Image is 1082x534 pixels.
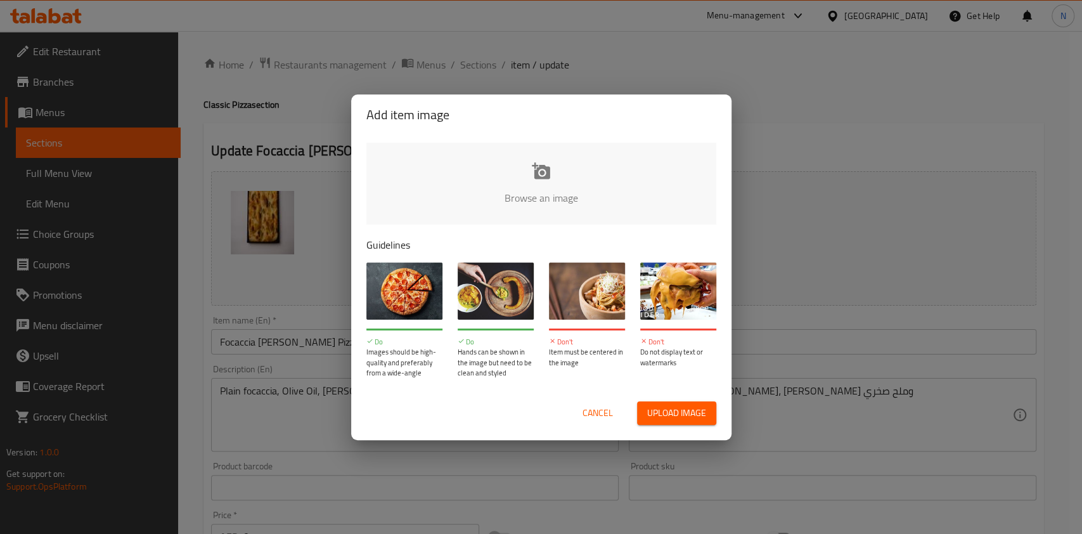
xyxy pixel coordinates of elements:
p: Hands can be shown in the image but need to be clean and styled [458,347,534,379]
p: Do not display text or watermarks [640,347,716,368]
span: Cancel [583,405,613,421]
p: Don't [640,337,716,348]
img: guide-img-4@3x.jpg [640,263,716,320]
h2: Add item image [366,105,716,125]
p: Item must be centered in the image [549,347,625,368]
img: guide-img-1@3x.jpg [366,263,442,320]
button: Cancel [577,401,618,425]
img: guide-img-2@3x.jpg [458,263,534,320]
span: Upload image [647,405,706,421]
p: Do [458,337,534,348]
p: Guidelines [366,237,716,252]
button: Upload image [637,401,716,425]
p: Don't [549,337,625,348]
p: Images should be high-quality and preferably from a wide-angle [366,347,442,379]
p: Do [366,337,442,348]
img: guide-img-3@3x.jpg [549,263,625,320]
